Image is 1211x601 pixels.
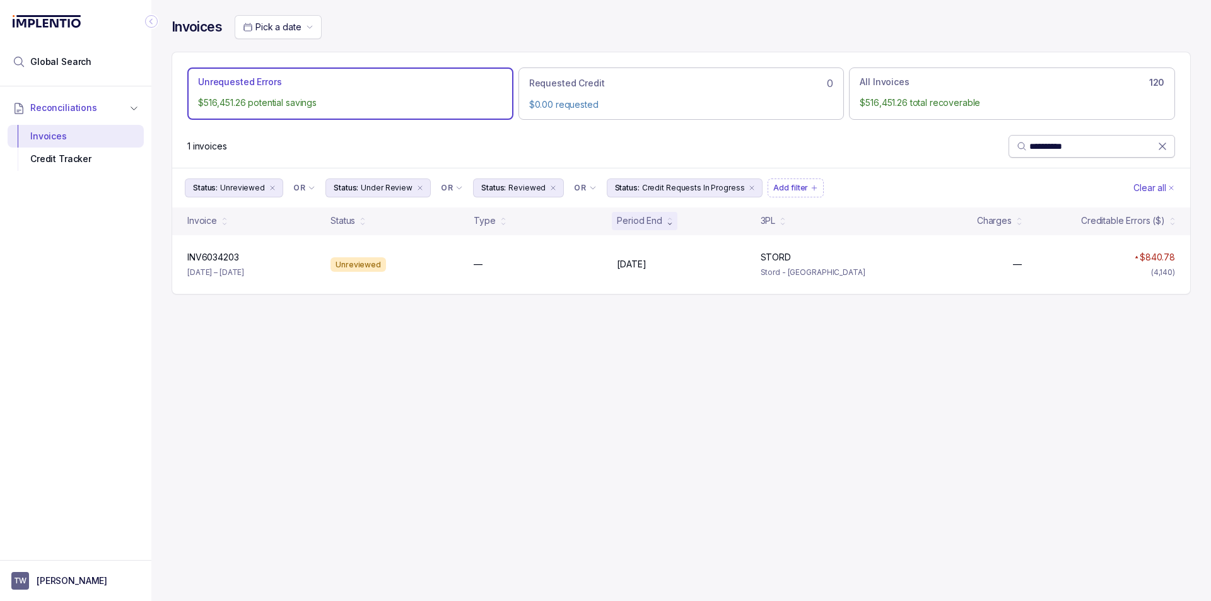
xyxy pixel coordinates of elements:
p: [DATE] [617,258,646,271]
p: Credit Requests In Progress [642,182,745,194]
div: remove content [747,183,757,193]
p: All Invoices [860,76,909,88]
p: Status: [193,182,218,194]
button: Filter Chip Add filter [768,178,824,197]
p: Stord - [GEOGRAPHIC_DATA] [761,266,889,279]
div: Status [331,214,355,227]
button: Filter Chip Under Review [325,178,431,197]
p: Under Review [361,182,412,194]
button: Filter Chip Connector undefined [436,179,468,197]
li: Filter Chip Connector undefined [441,183,463,193]
button: Reconciliations [8,94,144,122]
p: Status: [615,182,640,194]
p: $0.00 requested [529,98,834,111]
p: $516,451.26 potential savings [198,96,503,109]
div: Reconciliations [8,122,144,173]
p: Reviewed [508,182,546,194]
button: Filter Chip Credit Requests In Progress [607,178,763,197]
div: remove content [415,183,425,193]
div: Charges [977,214,1012,227]
p: OR [441,183,453,193]
p: OR [574,183,586,193]
p: $840.78 [1140,251,1175,264]
span: Pick a date [255,21,301,32]
div: Credit Tracker [18,148,134,170]
search: Date Range Picker [243,21,301,33]
div: Collapse Icon [144,14,159,29]
p: — [474,258,483,271]
p: [DATE] – [DATE] [187,266,244,279]
p: STORD [761,251,791,264]
div: Creditable Errors ($) [1081,214,1165,227]
p: Unrequested Errors [198,76,281,88]
p: — [1013,258,1022,271]
div: Invoices [18,125,134,148]
ul: Filter Group [185,178,1131,197]
div: remove content [267,183,278,193]
ul: Action Tab Group [187,67,1175,119]
div: Invoice [187,214,217,227]
p: Status: [334,182,358,194]
button: User initials[PERSON_NAME] [11,572,140,590]
button: Clear Filters [1131,178,1178,197]
p: Add filter [773,182,808,194]
p: INV6034203 [187,251,239,264]
button: Filter Chip Reviewed [473,178,564,197]
p: Clear all [1133,182,1166,194]
button: Filter Chip Connector undefined [288,179,320,197]
li: Filter Chip Connector undefined [574,183,596,193]
div: (4,140) [1151,266,1175,279]
button: Filter Chip Connector undefined [569,179,601,197]
p: 1 invoices [187,140,227,153]
p: Status: [481,182,506,194]
p: [PERSON_NAME] [37,575,107,587]
li: Filter Chip Connector undefined [293,183,315,193]
div: Remaining page entries [187,140,227,153]
h6: 120 [1149,78,1164,88]
div: remove content [548,183,558,193]
img: red pointer upwards [1135,255,1138,259]
p: $516,451.26 total recoverable [860,96,1164,109]
p: Unreviewed [220,182,265,194]
div: Type [474,214,495,227]
span: User initials [11,572,29,590]
div: 3PL [761,214,776,227]
button: Filter Chip Unreviewed [185,178,283,197]
div: Period End [617,214,662,227]
div: Unreviewed [331,257,386,272]
p: OR [293,183,305,193]
button: Date Range Picker [235,15,322,39]
div: 0 [529,76,834,91]
h4: Invoices [172,18,222,36]
span: Global Search [30,55,91,68]
span: Reconciliations [30,102,97,114]
p: Requested Credit [529,77,605,90]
